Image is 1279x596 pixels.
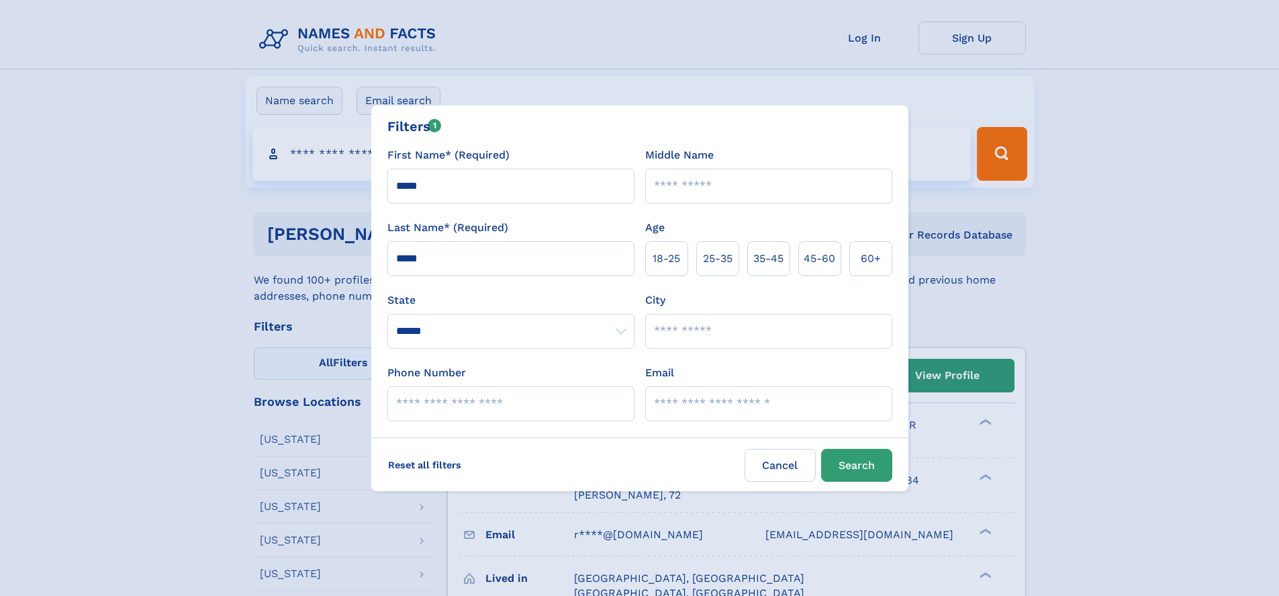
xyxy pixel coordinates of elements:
[645,292,665,308] label: City
[753,251,784,267] span: 35‑45
[653,251,680,267] span: 18‑25
[645,365,674,381] label: Email
[387,220,508,236] label: Last Name* (Required)
[745,449,816,482] label: Cancel
[387,116,442,136] div: Filters
[387,365,466,381] label: Phone Number
[645,220,665,236] label: Age
[804,251,835,267] span: 45‑60
[861,251,881,267] span: 60+
[387,147,510,163] label: First Name* (Required)
[821,449,892,482] button: Search
[703,251,732,267] span: 25‑35
[379,449,470,481] label: Reset all filters
[645,147,714,163] label: Middle Name
[387,292,634,308] label: State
